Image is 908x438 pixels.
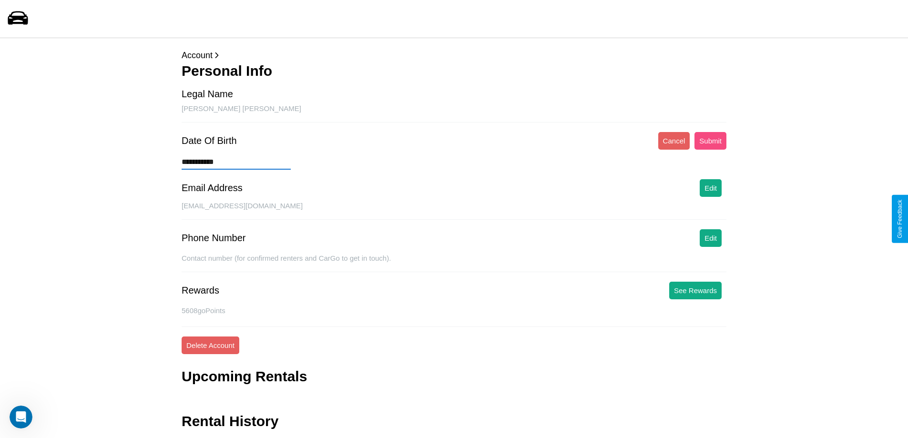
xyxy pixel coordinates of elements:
button: See Rewards [669,282,722,299]
div: Contact number (for confirmed renters and CarGo to get in touch). [182,254,726,272]
div: Legal Name [182,89,233,100]
div: Give Feedback [897,200,903,238]
h3: Rental History [182,413,278,429]
button: Delete Account [182,336,239,354]
p: 5608 goPoints [182,304,726,317]
button: Edit [700,229,722,247]
p: Account [182,48,726,63]
div: Email Address [182,183,243,194]
div: Date Of Birth [182,135,237,146]
button: Edit [700,179,722,197]
div: Phone Number [182,233,246,244]
button: Submit [694,132,726,150]
h3: Upcoming Rentals [182,368,307,385]
div: [EMAIL_ADDRESS][DOMAIN_NAME] [182,202,726,220]
div: [PERSON_NAME] [PERSON_NAME] [182,104,726,122]
div: Rewards [182,285,219,296]
button: Cancel [658,132,690,150]
h3: Personal Info [182,63,726,79]
iframe: Intercom live chat [10,406,32,428]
